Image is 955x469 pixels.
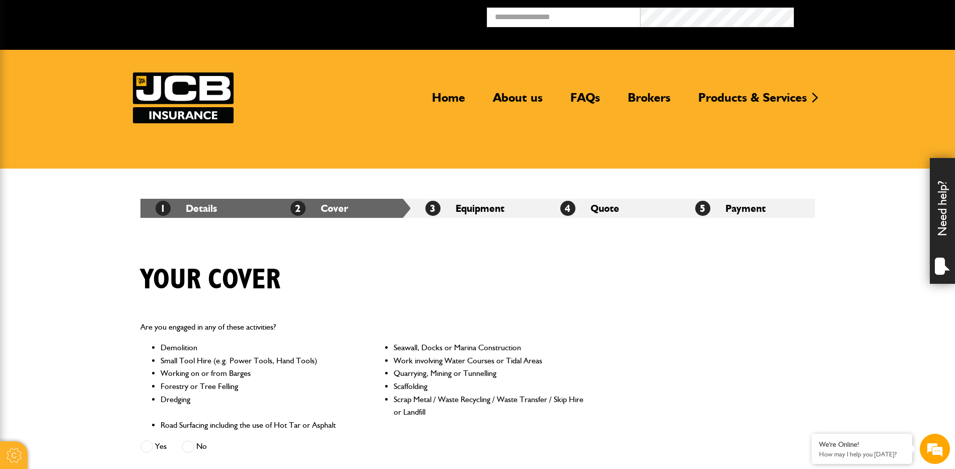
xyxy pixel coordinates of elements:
li: Quote [545,199,680,218]
span: 4 [560,201,575,216]
a: FAQs [563,90,608,113]
div: We're Online! [819,440,905,449]
li: Equipment [410,199,545,218]
p: How may I help you today? [819,450,905,458]
li: Work involving Water Courses or Tidal Areas [394,354,584,367]
li: Payment [680,199,815,218]
li: Forestry or Tree Felling [161,380,351,393]
li: Road Surfacing including the use of Hot Tar or Asphalt [161,419,351,432]
span: 5 [695,201,710,216]
a: Home [424,90,473,113]
h1: Your cover [140,263,280,297]
span: 3 [425,201,440,216]
div: Need help? [930,158,955,284]
li: Cover [275,199,410,218]
label: No [182,440,207,453]
li: Dredging [161,393,351,419]
li: Quarrying, Mining or Tunnelling [394,367,584,380]
button: Broker Login [794,8,947,23]
li: Demolition [161,341,351,354]
a: JCB Insurance Services [133,72,234,123]
li: Small Tool Hire (e.g. Power Tools, Hand Tools) [161,354,351,367]
span: 2 [290,201,306,216]
li: Seawall, Docks or Marina Construction [394,341,584,354]
li: Scaffolding [394,380,584,393]
a: Products & Services [691,90,815,113]
a: 1Details [156,202,217,214]
a: Brokers [620,90,678,113]
label: Yes [140,440,167,453]
img: JCB Insurance Services logo [133,72,234,123]
span: 1 [156,201,171,216]
li: Working on or from Barges [161,367,351,380]
p: Are you engaged in any of these activities? [140,321,585,334]
li: Scrap Metal / Waste Recycling / Waste Transfer / Skip Hire or Landfill [394,393,584,419]
a: About us [485,90,550,113]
